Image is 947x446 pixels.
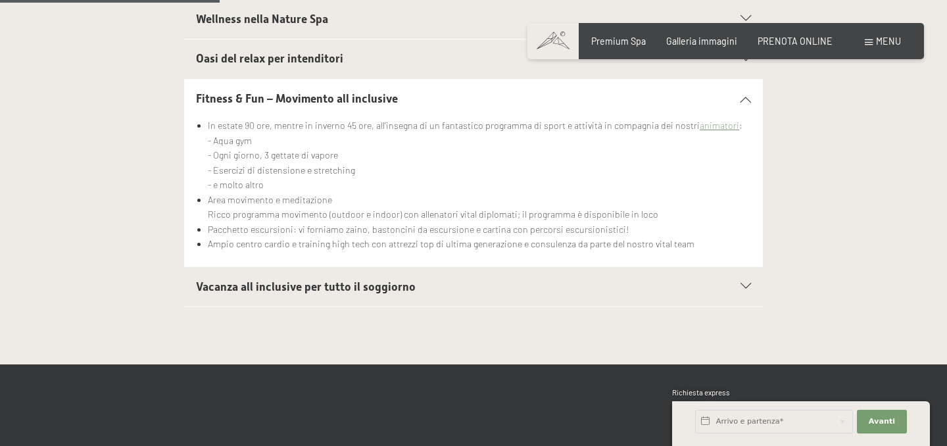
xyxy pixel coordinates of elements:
span: Menu [876,36,901,47]
span: Vacanza all inclusive per tutto il soggiorno [196,280,416,293]
a: animatori [700,120,739,131]
button: Avanti [857,410,907,434]
li: In estate 90 ore, mentre in inverno 45 ore, all’insegna di un fantastico programma di sport e att... [208,118,752,193]
a: Galleria immagini [666,36,737,47]
a: Premium Spa [591,36,646,47]
li: Pacchetto escursioni: vi forniamo zaino, bastoncini da escursione e cartina con percorsi escursio... [208,222,752,237]
a: PRENOTA ONLINE [758,36,833,47]
li: Area movimento e meditazione Ricco programma movimento (outdoor e indoor) con allenatori vital di... [208,193,752,222]
span: Fitness & Fun – Movimento all inclusive [196,92,398,105]
span: Oasi del relax per intenditori [196,52,343,65]
span: Avanti [869,416,895,427]
span: Wellness nella Nature Spa [196,12,328,26]
li: Ampio centro cardio e training high tech con attrezzi top di ultima generazione e consulenza da p... [208,237,752,252]
span: Richiesta express [672,388,730,397]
